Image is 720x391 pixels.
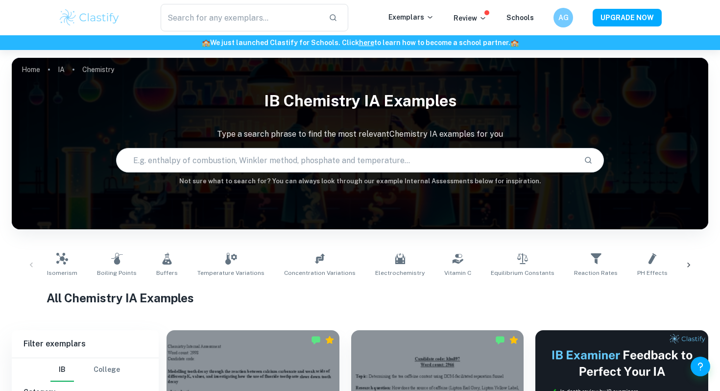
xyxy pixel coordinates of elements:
h6: Filter exemplars [12,330,159,358]
a: Home [22,63,40,76]
p: Review [454,13,487,24]
span: Isomerism [47,269,77,277]
img: Marked [495,335,505,345]
button: IB [50,358,74,382]
span: 🏫 [202,39,210,47]
button: Search [580,152,597,169]
span: Vitamin C [444,269,471,277]
a: here [359,39,374,47]
span: Temperature Variations [197,269,264,277]
span: Concentration Variations [284,269,356,277]
h6: Not sure what to search for? You can always look through our example Internal Assessments below f... [12,176,708,186]
a: Schools [506,14,534,22]
span: pH Effects [637,269,668,277]
h6: We just launched Clastify for Schools. Click to learn how to become a school partner. [2,37,718,48]
div: Filter type choice [50,358,120,382]
div: Premium [325,335,335,345]
p: Type a search phrase to find the most relevant Chemistry IA examples for you [12,128,708,140]
h1: All Chemistry IA Examples [47,289,673,307]
span: Electrochemistry [375,269,425,277]
a: IA [58,63,65,76]
button: College [94,358,120,382]
h1: IB Chemistry IA examples [12,85,708,117]
p: Chemistry [82,64,114,75]
img: Clastify logo [58,8,120,27]
span: 🏫 [510,39,519,47]
span: Reaction Rates [574,269,618,277]
span: Equilibrium Constants [491,269,554,277]
button: UPGRADE NOW [593,9,662,26]
button: Help and Feedback [691,357,710,376]
input: Search for any exemplars... [161,4,321,31]
h6: AG [558,12,569,23]
span: Boiling Points [97,269,137,277]
p: Exemplars [388,12,434,23]
input: E.g. enthalpy of combustion, Winkler method, phosphate and temperature... [117,147,576,174]
button: AG [553,8,573,27]
img: Marked [311,335,321,345]
div: Premium [509,335,519,345]
span: Buffers [156,269,178,277]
